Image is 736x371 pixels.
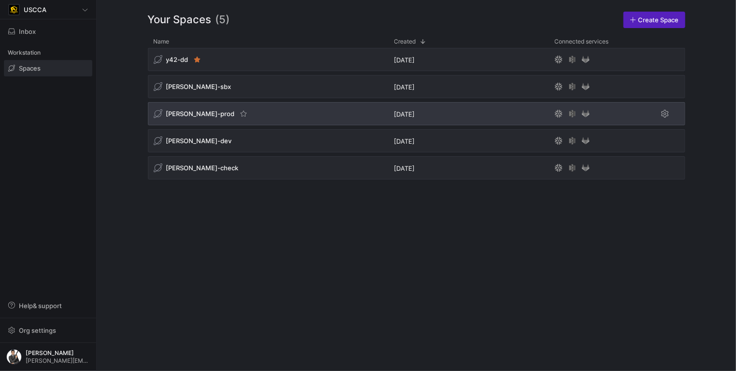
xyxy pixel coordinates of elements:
[148,75,685,102] div: Press SPACE to select this row.
[26,350,90,356] span: [PERSON_NAME]
[4,347,92,367] button: https://storage.googleapis.com/y42-prod-data-exchange/images/eavvdt3BI1mUL5aTwIpAt5MuNEaIUcQWfwmP...
[6,349,22,365] img: https://storage.googleapis.com/y42-prod-data-exchange/images/eavvdt3BI1mUL5aTwIpAt5MuNEaIUcQWfwmP...
[148,129,685,156] div: Press SPACE to select this row.
[638,16,679,24] span: Create Space
[4,60,92,76] a: Spaces
[19,302,62,310] span: Help & support
[555,38,609,45] span: Connected services
[166,56,188,63] span: y42-dd
[394,38,416,45] span: Created
[4,45,92,60] div: Workstation
[4,322,92,339] button: Org settings
[9,5,19,15] img: https://storage.googleapis.com/y42-prod-data-exchange/images/uAsz27BndGEK0hZWDFeOjoxA7jCwgK9jE472...
[4,23,92,40] button: Inbox
[19,64,41,72] span: Spaces
[4,327,92,335] a: Org settings
[148,102,685,129] div: Press SPACE to select this row.
[394,137,415,145] span: [DATE]
[623,12,685,28] a: Create Space
[24,6,46,14] span: USCCA
[148,48,685,75] div: Press SPACE to select this row.
[166,110,235,118] span: [PERSON_NAME]-prod
[166,83,231,90] span: [PERSON_NAME]-sbx
[166,164,239,172] span: [PERSON_NAME]-check
[19,28,36,35] span: Inbox
[166,137,232,145] span: [PERSON_NAME]-dev
[4,297,92,314] button: Help& support
[148,156,685,183] div: Press SPACE to select this row.
[394,110,415,118] span: [DATE]
[394,164,415,172] span: [DATE]
[394,83,415,91] span: [DATE]
[154,38,170,45] span: Name
[26,357,90,364] span: [PERSON_NAME][EMAIL_ADDRESS][PERSON_NAME][DOMAIN_NAME]
[394,56,415,64] span: [DATE]
[148,12,212,28] span: Your Spaces
[19,326,56,334] span: Org settings
[216,12,230,28] span: (5)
